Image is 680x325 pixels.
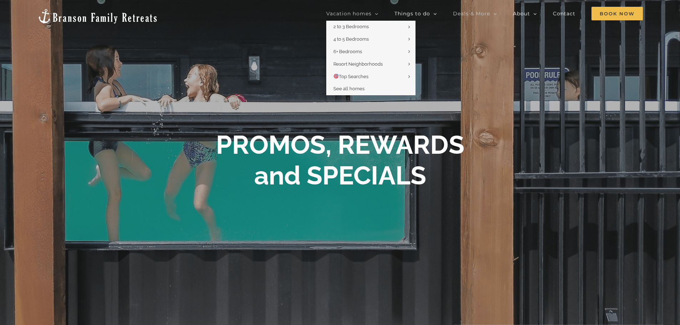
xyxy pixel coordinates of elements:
h1: PROMOS, REWARDS and SPECIALS [216,129,464,191]
span: See all homes [333,86,364,91]
a: 6+ Bedrooms [326,46,415,58]
span: 2 to 3 Bedrooms [333,24,369,29]
span: About [513,11,530,16]
a: Contact [553,6,575,21]
span: Deals & More [453,11,490,16]
span: Vacation homes [326,11,372,16]
span: Contact [553,11,575,16]
span: Book Now [591,7,643,20]
a: See all homes [326,83,415,95]
a: Deals & More [453,6,497,21]
nav: Main Menu [326,6,643,21]
span: 4 to 5 Bedrooms [333,36,369,42]
a: 4 to 5 Bedrooms [326,33,415,46]
a: Resort Neighborhoods [326,58,415,71]
span: Things to do [394,11,430,16]
a: 2 to 3 Bedrooms [326,21,415,33]
a: Vacation homes [326,6,378,21]
img: Branson Family Retreats Logo [37,8,158,24]
img: 🎯 [334,74,338,78]
span: Top Searches [333,74,368,79]
a: Book Now [591,6,643,21]
a: 🎯Top Searches [326,71,415,83]
a: Things to do [394,6,437,21]
span: Resort Neighborhoods [333,61,383,67]
span: 6+ Bedrooms [333,49,362,54]
a: About [513,6,537,21]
